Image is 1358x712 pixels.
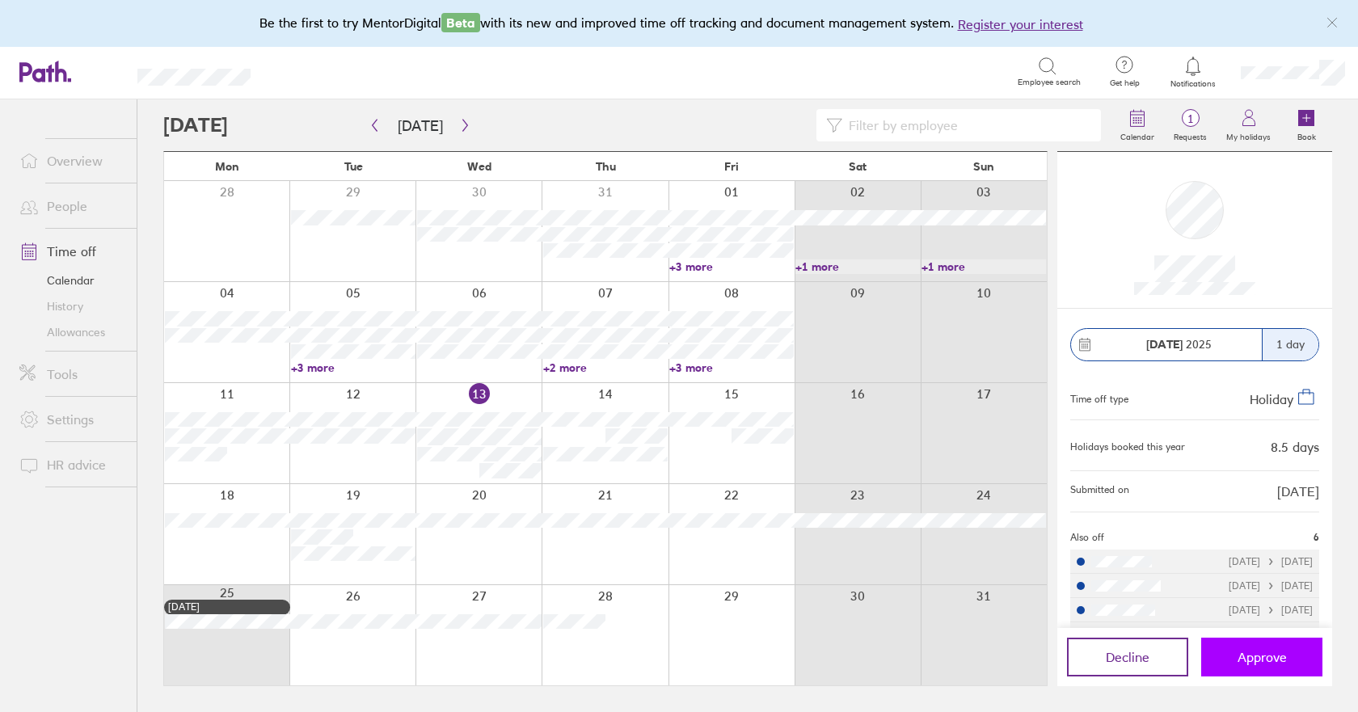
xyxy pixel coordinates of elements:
[795,259,920,274] a: +1 more
[1070,387,1128,407] div: Time off type
[6,145,137,177] a: Overview
[1111,128,1164,142] label: Calendar
[1262,329,1318,360] div: 1 day
[1070,484,1129,499] span: Submitted on
[1217,128,1280,142] label: My holidays
[1106,650,1149,664] span: Decline
[1250,390,1293,407] span: Holiday
[467,160,491,173] span: Wed
[1314,532,1319,543] span: 6
[6,403,137,436] a: Settings
[1146,338,1212,351] span: 2025
[1018,78,1081,87] span: Employee search
[1164,128,1217,142] label: Requests
[6,358,137,390] a: Tools
[6,235,137,268] a: Time off
[1070,532,1104,543] span: Also off
[1111,99,1164,151] a: Calendar
[1229,580,1313,592] div: [DATE] [DATE]
[958,15,1083,34] button: Register your interest
[1238,650,1287,664] span: Approve
[168,601,286,613] div: [DATE]
[1164,99,1217,151] a: 1Requests
[1167,55,1220,89] a: Notifications
[1229,556,1313,567] div: [DATE] [DATE]
[724,160,739,173] span: Fri
[294,64,335,78] div: Search
[1217,99,1280,151] a: My holidays
[385,112,456,139] button: [DATE]
[596,160,616,173] span: Thu
[1067,638,1188,676] button: Decline
[669,360,794,375] a: +3 more
[6,449,137,481] a: HR advice
[1167,79,1220,89] span: Notifications
[669,259,794,274] a: +3 more
[1164,112,1217,125] span: 1
[1099,78,1151,88] span: Get help
[6,268,137,293] a: Calendar
[1277,484,1319,499] span: [DATE]
[1271,440,1319,454] div: 8.5 days
[842,110,1091,141] input: Filter by employee
[1229,605,1313,616] div: [DATE] [DATE]
[1146,337,1183,352] strong: [DATE]
[973,160,994,173] span: Sun
[6,190,137,222] a: People
[259,13,1099,34] div: Be the first to try MentorDigital with its new and improved time off tracking and document manage...
[1280,99,1332,151] a: Book
[6,293,137,319] a: History
[1201,638,1322,676] button: Approve
[543,360,668,375] a: +2 more
[1288,128,1326,142] label: Book
[441,13,480,32] span: Beta
[1070,441,1185,453] div: Holidays booked this year
[849,160,867,173] span: Sat
[921,259,1046,274] a: +1 more
[291,360,415,375] a: +3 more
[6,319,137,345] a: Allowances
[215,160,239,173] span: Mon
[344,160,363,173] span: Tue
